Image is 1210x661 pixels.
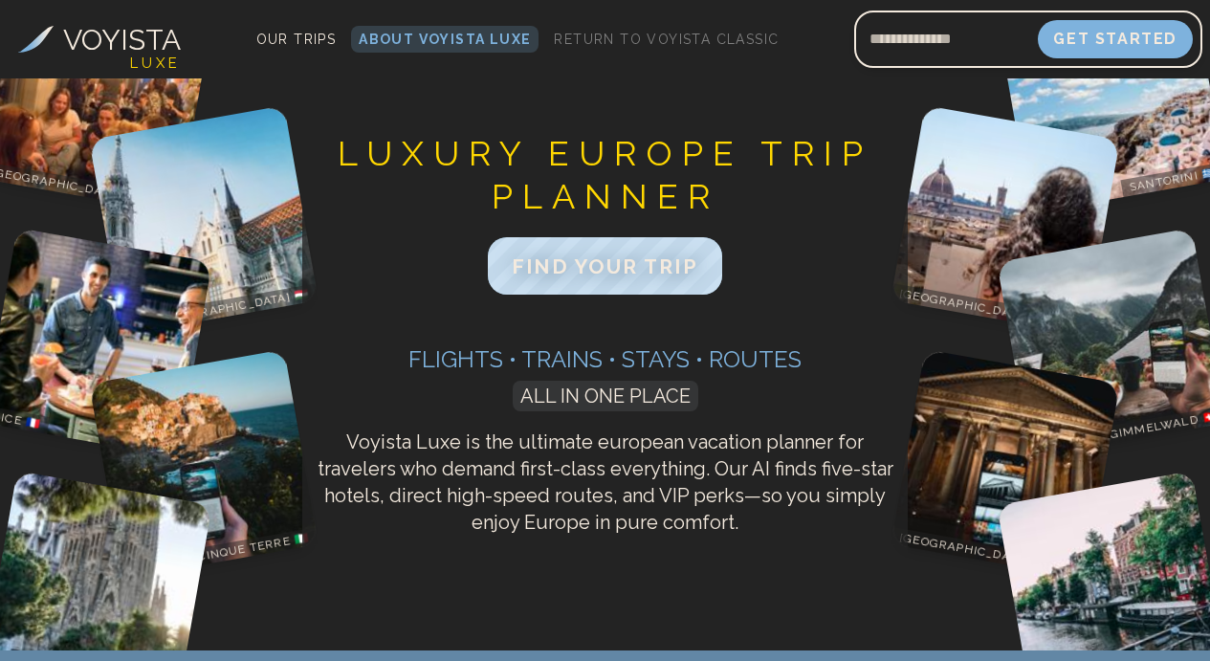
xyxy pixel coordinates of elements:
a: VOYISTA [18,18,181,61]
button: Get Started [1038,20,1193,58]
a: About Voyista Luxe [351,26,539,53]
a: Our Trips [249,26,344,53]
a: FIND YOUR TRIP [488,259,721,277]
img: Rome [891,349,1120,579]
img: Budapest [90,105,319,335]
button: FIND YOUR TRIP [488,237,721,295]
span: FIND YOUR TRIP [512,254,697,278]
h3: VOYISTA [63,18,181,61]
p: Voyista Luxe is the ultimate european vacation planner for travelers who demand first-class every... [310,429,900,536]
img: Cinque Terre [90,349,319,579]
img: Florence [891,105,1120,335]
h3: Flights • Trains • Stays • Routes [310,344,900,375]
span: Return to Voyista Classic [554,32,779,47]
img: Voyista Logo [18,26,54,53]
span: About Voyista Luxe [359,32,531,47]
h4: L U X E [130,53,177,75]
span: ALL IN ONE PLACE [513,381,698,411]
span: Our Trips [256,32,337,47]
h1: Luxury Europe Trip Planner [310,132,900,218]
input: Email address [854,16,1038,62]
a: Return to Voyista Classic [546,26,786,53]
